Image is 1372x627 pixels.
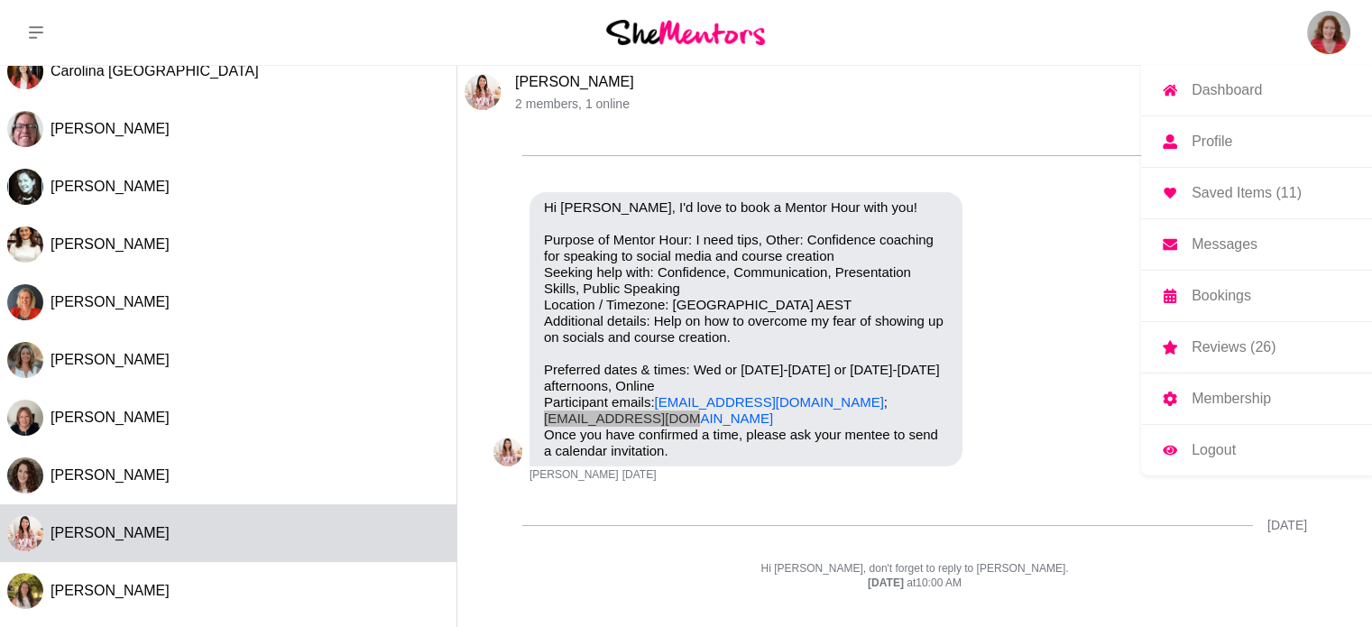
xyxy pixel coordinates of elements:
img: E [493,438,522,466]
div: Paula Kerslake [7,169,43,205]
span: [PERSON_NAME] [51,179,170,194]
p: Reviews (26) [1192,340,1275,355]
p: Bookings [1192,289,1251,303]
img: N [7,457,43,493]
a: Carmel MurphyDashboardProfileSaved Items (11)MessagesBookingsReviews (26)MembershipLogout [1307,11,1350,54]
span: [PERSON_NAME] [51,583,170,598]
a: [EMAIL_ADDRESS][DOMAIN_NAME] [655,394,884,410]
a: Reviews (26) [1141,322,1372,373]
span: [PERSON_NAME] [51,525,170,540]
p: Dashboard [1192,83,1262,97]
img: A [7,342,43,378]
img: N [7,400,43,436]
div: Emily Wong [7,515,43,551]
span: [PERSON_NAME] [51,294,170,309]
span: [PERSON_NAME] [51,352,170,367]
p: Once you have confirmed a time, please ask your mentee to send a calendar invitation. [544,427,948,459]
span: [PERSON_NAME] [51,467,170,483]
p: Saved Items (11) [1192,186,1302,200]
img: L [7,284,43,320]
p: Hi [PERSON_NAME], I'd love to book a Mentor Hour with you! [544,199,948,216]
span: Carolina [GEOGRAPHIC_DATA] [51,63,259,78]
span: [PERSON_NAME] [529,468,619,483]
a: Dashboard [1141,65,1372,115]
img: She Mentors Logo [606,20,765,44]
div: Alicia Visser [7,342,43,378]
div: Nicole [7,400,43,436]
img: C [7,111,43,147]
img: E [7,515,43,551]
div: Lesley Auchterlonie [7,284,43,320]
div: Emily Wong [493,438,522,466]
a: [PERSON_NAME] [515,74,634,89]
div: [DATE] [1267,518,1307,533]
p: Membership [1192,392,1271,406]
p: Logout [1192,443,1236,457]
div: Nicki Cottam [7,457,43,493]
p: 2 members , 1 online [515,97,1329,112]
p: Purpose of Mentor Hour: I need tips, Other: Confidence coaching for speaking to social media and ... [544,232,948,427]
span: [PERSON_NAME] [51,410,170,425]
a: Bookings [1141,271,1372,321]
a: [EMAIL_ADDRESS][DOMAIN_NAME] [544,410,773,426]
img: A [7,573,43,609]
img: Carmel Murphy [1307,11,1350,54]
img: A [7,226,43,263]
div: Ashley [7,226,43,263]
div: Anne Verdonk [7,573,43,609]
a: Messages [1141,219,1372,270]
img: E [465,74,501,110]
strong: [DATE] [868,576,907,589]
p: Messages [1192,237,1257,252]
div: Emily Wong [465,74,501,110]
span: [PERSON_NAME] [51,121,170,136]
div: at 10:00 AM [493,576,1336,591]
div: Carin [7,111,43,147]
time: 2025-04-02T06:54:46.869Z [622,468,657,483]
p: Profile [1192,134,1232,149]
p: Hi [PERSON_NAME], don't forget to reply to [PERSON_NAME]. [493,562,1336,576]
a: Profile [1141,116,1372,167]
img: P [7,169,43,205]
a: Saved Items (11) [1141,168,1372,218]
div: Carolina Portugal [7,53,43,89]
span: [PERSON_NAME] [51,236,170,252]
img: C [7,53,43,89]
